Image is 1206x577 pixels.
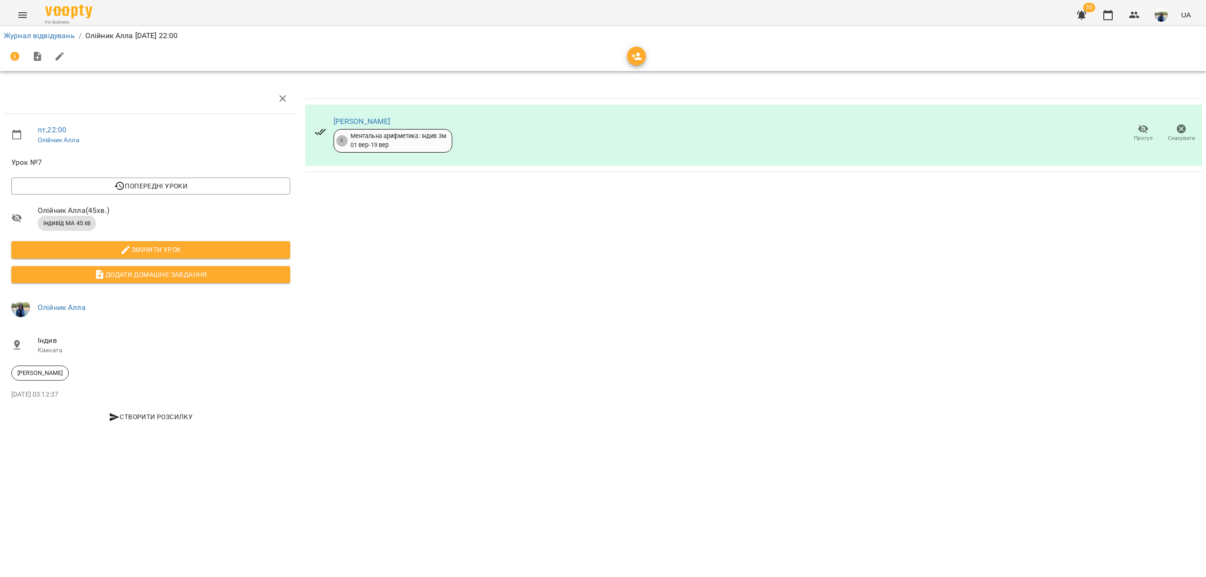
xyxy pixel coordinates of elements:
span: Прогул [1134,134,1153,142]
a: [PERSON_NAME] [334,117,391,126]
button: UA [1177,6,1195,24]
span: Змінити урок [19,244,283,255]
button: Menu [11,4,34,26]
button: Додати домашнє завдання [11,266,290,283]
div: [PERSON_NAME] [11,366,69,381]
span: Створити розсилку [15,411,286,423]
span: Попередні уроки [19,180,283,192]
div: Ментальна арифметика: Індив 3м 01 вер - 19 вер [350,132,446,149]
button: Попередні уроки [11,178,290,195]
button: Скасувати [1162,120,1200,146]
img: Voopty Logo [45,5,92,18]
button: Створити розсилку [11,408,290,425]
span: Урок №7 [11,157,290,168]
span: індивід МА 45 хв [38,219,96,228]
nav: breadcrumb [4,30,1202,41]
span: Індив [38,335,290,346]
a: пт , 22:00 [38,125,66,134]
img: 79bf113477beb734b35379532aeced2e.jpg [1155,8,1168,22]
a: Олійник Алла [38,303,86,312]
li: / [79,30,81,41]
div: 8 [336,135,348,146]
button: Змінити урок [11,241,290,258]
span: 35 [1083,3,1095,12]
span: Скасувати [1168,134,1195,142]
img: 79bf113477beb734b35379532aeced2e.jpg [11,298,30,317]
span: Олійник Алла ( 45 хв. ) [38,205,290,216]
p: Кімната [38,346,290,355]
p: [DATE] 03:12:37 [11,390,290,399]
span: [PERSON_NAME] [12,369,68,377]
p: Олійник Алла [DATE] 22:00 [85,30,178,41]
a: Журнал відвідувань [4,31,75,40]
span: UA [1181,10,1191,20]
span: For Business [45,19,92,25]
a: Олійник Алла [38,136,79,144]
button: Прогул [1124,120,1162,146]
span: Додати домашнє завдання [19,269,283,280]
